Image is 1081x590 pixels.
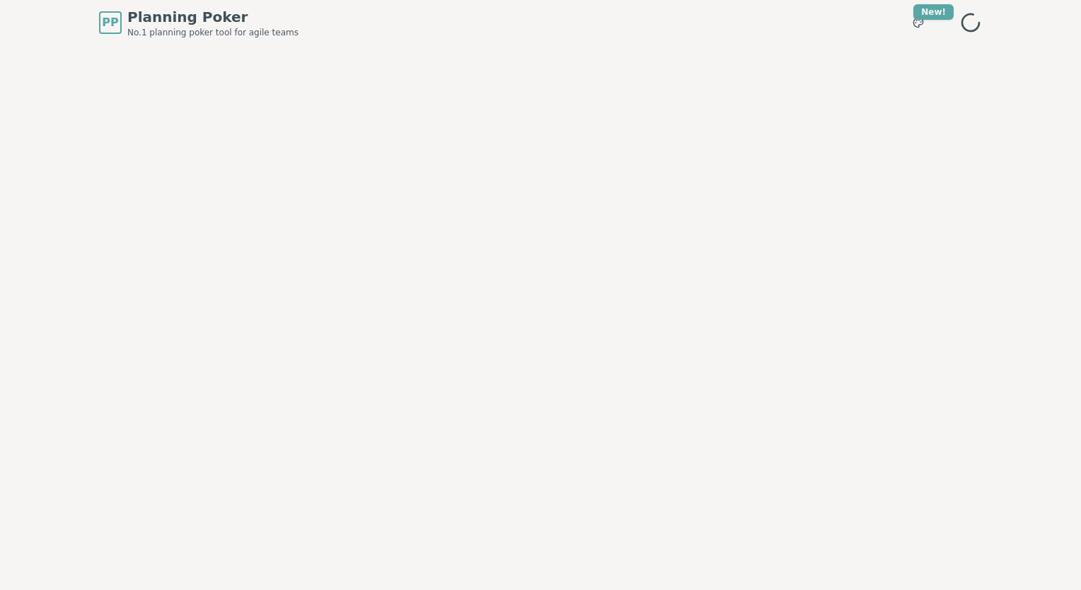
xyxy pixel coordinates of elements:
div: New! [913,4,954,20]
span: No.1 planning poker tool for agile teams [127,27,299,38]
button: New! [906,10,931,35]
span: PP [102,14,118,31]
a: PPPlanning PokerNo.1 planning poker tool for agile teams [99,7,299,38]
span: Planning Poker [127,7,299,27]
